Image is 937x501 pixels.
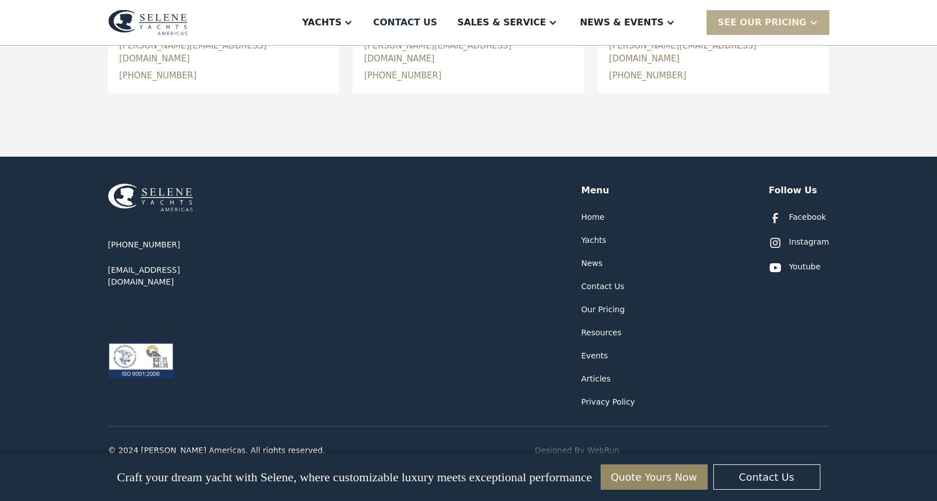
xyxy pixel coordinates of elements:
div: Menu [581,184,610,197]
a: News [581,258,603,269]
div: [PERSON_NAME][EMAIL_ADDRESS][DOMAIN_NAME] [119,39,328,65]
a: [PHONE_NUMBER] [108,239,180,251]
a: Privacy Policy [581,396,635,408]
img: logo [108,10,188,36]
a: Contact Us [713,464,820,490]
div: [PERSON_NAME][EMAIL_ADDRESS][DOMAIN_NAME] [364,39,573,65]
a: [EMAIL_ADDRESS][DOMAIN_NAME] [108,264,243,288]
img: ISO 9001:2008 certification logos for ABS Quality Evaluations and RvA Management Systems. [108,342,174,378]
div: © 2024 [PERSON_NAME] Americas. All rights reserved. [108,445,326,456]
a: Quote Yours Now [601,464,708,490]
a: Home [581,211,605,223]
div: [PHONE_NUMBER] [364,69,441,82]
a: Articles [581,373,611,385]
div: Facebook [789,211,826,223]
div: SEE Our Pricing [707,10,829,34]
div: [PHONE_NUMBER] [119,69,197,82]
a: Events [581,350,608,362]
div: [PHONE_NUMBER] [609,69,686,82]
a: Facebook [769,211,826,225]
div: Youtube [789,261,820,273]
div: Follow Us [769,184,817,197]
a: Designed By WebRun [535,445,619,456]
div: Contact US [373,16,437,29]
a: Resources [581,327,622,339]
div: Sales & Service [458,16,546,29]
a: Yachts [581,234,607,246]
a: Youtube [769,261,820,274]
div: Instagram [789,236,829,248]
p: Craft your dream yacht with Selene, where customizable luxury meets exceptional performance [117,470,592,485]
div: Yachts [302,16,341,29]
div: News & EVENTS [580,16,664,29]
a: Instagram [769,236,829,250]
div: [PERSON_NAME][EMAIL_ADDRESS][DOMAIN_NAME] [609,39,818,65]
a: Our Pricing [581,304,625,316]
a: Contact Us [581,281,624,292]
div: SEE Our Pricing [718,16,807,29]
